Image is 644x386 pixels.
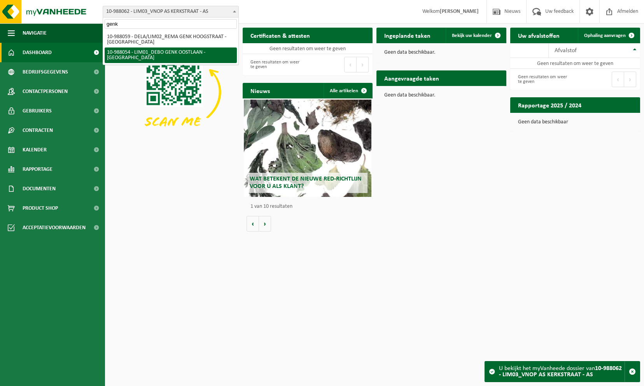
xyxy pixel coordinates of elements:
[23,121,53,140] span: Contracten
[259,216,271,232] button: Volgende
[23,43,52,62] span: Dashboard
[324,83,372,98] a: Alle artikelen
[250,176,362,189] span: Wat betekent de nieuwe RED-richtlijn voor u als klant?
[23,218,86,237] span: Acceptatievoorwaarden
[23,160,52,179] span: Rapportage
[103,6,238,17] span: 10-988062 - LIM03_VNOP AS KERKSTRAAT - AS
[247,56,304,73] div: Geen resultaten om weer te geven
[23,82,68,101] span: Contactpersonen
[624,72,636,87] button: Next
[23,23,47,43] span: Navigatie
[105,32,237,47] li: 10-988059 - DELA/LIM02_REMA GENK HOOGSTRAAT - [GEOGRAPHIC_DATA]
[243,28,318,43] h2: Certificaten & attesten
[384,93,499,98] p: Geen data beschikbaar.
[440,9,479,14] strong: [PERSON_NAME]
[23,62,68,82] span: Bedrijfsgegevens
[243,43,373,54] td: Geen resultaten om weer te geven
[499,365,622,378] strong: 10-988062 - LIM03_VNOP AS KERKSTRAAT - AS
[514,71,571,88] div: Geen resultaten om weer te geven
[247,216,259,232] button: Vorige
[510,58,640,69] td: Geen resultaten om weer te geven
[499,361,625,382] div: U bekijkt het myVanheede dossier van
[518,119,632,125] p: Geen data beschikbaar
[384,50,499,55] p: Geen data beschikbaar.
[23,101,52,121] span: Gebruikers
[244,100,371,197] a: Wat betekent de nieuwe RED-richtlijn voor u als klant?
[250,204,369,209] p: 1 van 10 resultaten
[376,28,438,43] h2: Ingeplande taken
[23,140,47,160] span: Kalender
[578,28,639,43] a: Ophaling aanvragen
[103,6,239,18] span: 10-988062 - LIM03_VNOP AS KERKSTRAAT - AS
[109,43,239,141] img: Download de VHEPlus App
[612,72,624,87] button: Previous
[344,57,357,72] button: Previous
[23,198,58,218] span: Product Shop
[510,97,589,112] h2: Rapportage 2025 / 2024
[243,83,278,98] h2: Nieuws
[23,179,56,198] span: Documenten
[584,33,626,38] span: Ophaling aanvragen
[452,33,492,38] span: Bekijk uw kalender
[510,28,567,43] h2: Uw afvalstoffen
[105,47,237,63] li: 10-988054 - LIM01_DEBO GENK OOSTLAAN - [GEOGRAPHIC_DATA]
[555,47,577,54] span: Afvalstof
[376,70,447,86] h2: Aangevraagde taken
[357,57,369,72] button: Next
[446,28,506,43] a: Bekijk uw kalender
[582,112,639,128] a: Bekijk rapportage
